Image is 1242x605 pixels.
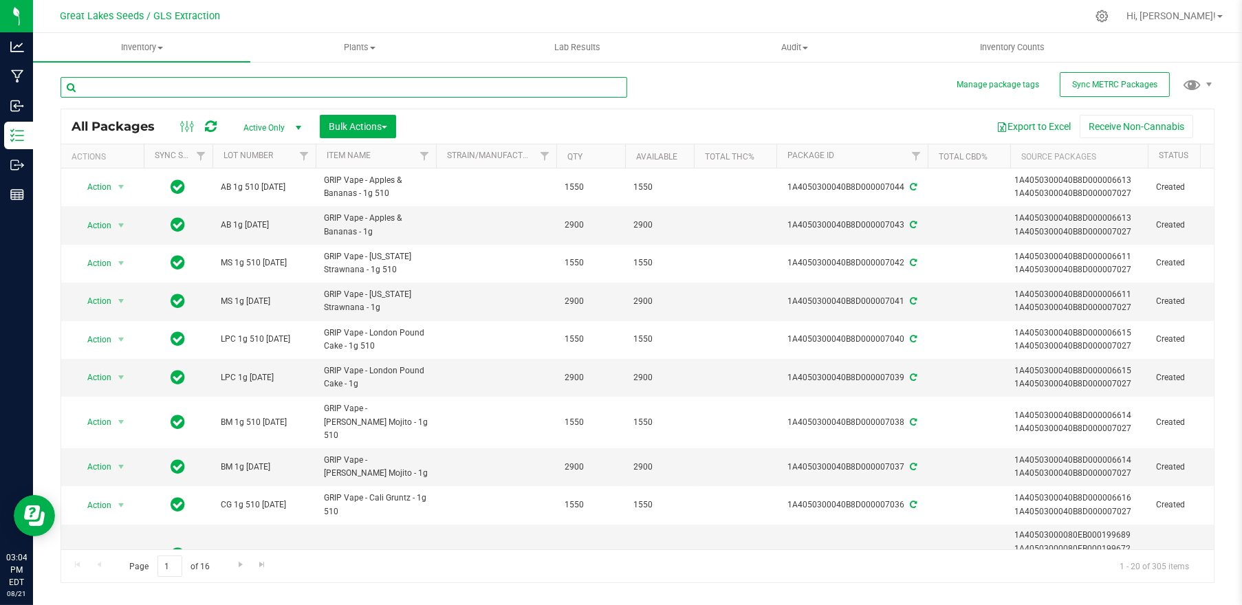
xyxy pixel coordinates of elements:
[113,291,130,311] span: select
[1015,301,1144,314] div: 1A4050300040B8D000007027
[33,33,250,62] a: Inventory
[75,412,112,432] span: Action
[961,41,1063,54] span: Inventory Counts
[633,461,686,474] span: 2900
[324,492,428,518] span: GRIP Vape - Cali Gruntz - 1g 510
[6,551,27,588] p: 03:04 PM EDT
[72,152,138,162] div: Actions
[221,256,307,269] span: MS 1g 510 [DATE]
[1015,327,1144,340] div: 1A4050300040B8D000006615
[14,495,55,536] iframe: Resource center
[565,219,617,232] span: 2900
[1156,461,1215,474] span: Created
[774,219,930,232] div: 1A4050300040B8D000007043
[1015,225,1144,239] div: 1A4050300040B8D000007027
[1109,555,1200,576] span: 1 - 20 of 305 items
[1156,549,1215,562] span: Created
[324,288,428,314] span: GRIP Vape - [US_STATE] Strawnana - 1g
[1015,467,1144,480] div: 1A4050300040B8D000007027
[171,329,186,349] span: In Sync
[413,144,436,168] a: Filter
[1156,333,1215,346] span: Created
[686,33,903,62] a: Audit
[221,295,307,308] span: MS 1g [DATE]
[251,41,467,54] span: Plants
[221,333,307,346] span: LPC 1g 510 [DATE]
[908,417,917,427] span: Sync from Compliance System
[155,151,208,160] a: Sync Status
[1060,72,1170,97] button: Sync METRC Packages
[1015,454,1144,467] div: 1A4050300040B8D000006614
[908,462,917,472] span: Sync from Compliance System
[565,295,617,308] span: 2900
[324,250,428,276] span: GRIP Vape - [US_STATE] Strawnana - 1g 510
[908,258,917,267] span: Sync from Compliance System
[633,333,686,346] span: 1550
[908,373,917,382] span: Sync from Compliance System
[774,295,930,308] div: 1A4050300040B8D000007041
[61,10,221,22] span: Great Lakes Seeds / GLS Extraction
[633,295,686,308] span: 2900
[10,69,24,83] inline-svg: Manufacturing
[1072,80,1157,89] span: Sync METRC Packages
[224,151,273,160] a: Lot Number
[1015,174,1144,187] div: 1A4050300040B8D000006613
[908,296,917,306] span: Sync from Compliance System
[1015,409,1144,422] div: 1A4050300040B8D000006614
[988,115,1080,138] button: Export to Excel
[957,79,1039,91] button: Manage package tags
[230,555,250,574] a: Go to the next page
[1015,263,1144,276] div: 1A4050300040B8D000007027
[10,188,24,201] inline-svg: Reports
[75,457,112,476] span: Action
[705,152,754,162] a: Total THC%
[113,496,130,515] span: select
[633,549,686,562] span: 99791.7
[636,152,677,162] a: Available
[1156,295,1215,308] span: Created
[6,588,27,599] p: 08/21
[1015,364,1144,377] div: 1A4050300040B8D000006615
[565,416,617,429] span: 1550
[113,254,130,273] span: select
[33,41,250,54] span: Inventory
[329,121,387,132] span: Bulk Actions
[1156,371,1215,384] span: Created
[1126,10,1216,21] span: Hi, [PERSON_NAME]!
[1015,542,1144,555] div: 1A40503000080EB000199672
[75,496,112,515] span: Action
[536,41,619,54] span: Lab Results
[908,220,917,230] span: Sync from Compliance System
[534,144,556,168] a: Filter
[1015,288,1144,301] div: 1A4050300040B8D000006611
[1080,115,1193,138] button: Receive Non-Cannabis
[61,77,627,98] input: Search Package ID, Item Name, SKU, Lot or Part Number...
[565,256,617,269] span: 1550
[221,549,307,562] span: VP Oil
[113,330,130,349] span: select
[774,333,930,346] div: 1A4050300040B8D000007040
[324,212,428,238] span: GRIP Vape - Apples & Bananas - 1g
[252,555,272,574] a: Go to the last page
[908,182,917,192] span: Sync from Compliance System
[565,181,617,194] span: 1550
[633,371,686,384] span: 2900
[327,151,371,160] a: Item Name
[221,371,307,384] span: LPC 1g [DATE]
[565,333,617,346] span: 1550
[633,498,686,511] span: 1550
[565,371,617,384] span: 2900
[936,545,976,565] span: 0.0000
[171,291,186,311] span: In Sync
[171,177,186,197] span: In Sync
[171,368,186,387] span: In Sync
[324,364,428,390] span: GRIP Vape - London Pound Cake - 1g
[1015,340,1144,353] div: 1A4050300040B8D000007027
[565,461,617,474] span: 2900
[905,144,928,168] a: Filter
[75,330,112,349] span: Action
[221,219,307,232] span: AB 1g [DATE]
[633,256,686,269] span: 1550
[774,416,930,429] div: 1A4050300040B8D000007038
[1015,212,1144,225] div: 1A4050300040B8D000006613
